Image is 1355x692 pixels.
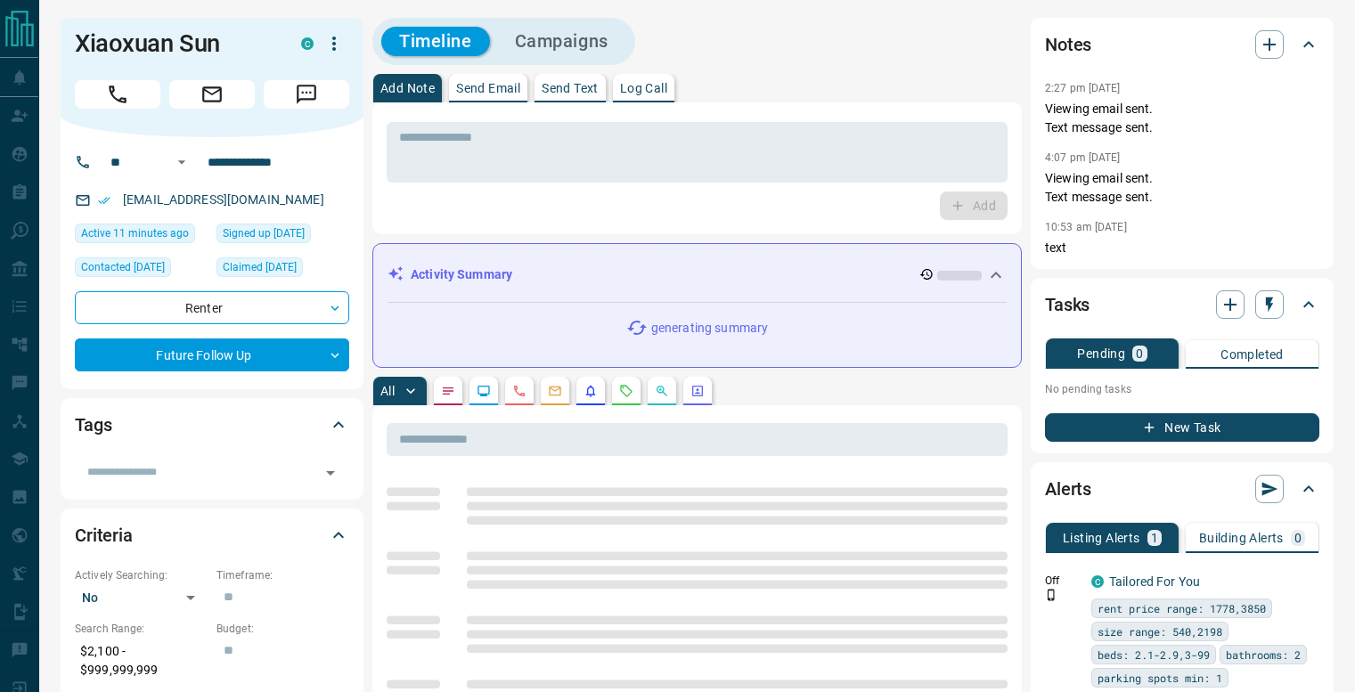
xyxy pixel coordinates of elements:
[1098,599,1266,617] span: rent price range: 1778,3850
[380,82,435,94] p: Add Note
[264,80,349,109] span: Message
[456,82,520,94] p: Send Email
[75,621,208,637] p: Search Range:
[75,583,208,612] div: No
[216,621,349,637] p: Budget:
[1063,532,1140,544] p: Listing Alerts
[301,37,314,50] div: condos.ca
[1199,532,1284,544] p: Building Alerts
[1077,347,1125,360] p: Pending
[1045,589,1057,601] svg: Push Notification Only
[441,384,455,398] svg: Notes
[1151,532,1158,544] p: 1
[380,385,395,397] p: All
[223,258,297,276] span: Claimed [DATE]
[75,29,274,58] h1: Xiaoxuan Sun
[1098,623,1222,640] span: size range: 540,2198
[1098,646,1210,664] span: beds: 2.1-2.9,3-99
[584,384,598,398] svg: Listing Alerts
[1226,646,1301,664] span: bathrooms: 2
[81,224,189,242] span: Active 11 minutes ago
[655,384,669,398] svg: Opportunities
[1045,573,1081,589] p: Off
[381,27,490,56] button: Timeline
[1136,347,1143,360] p: 0
[216,567,349,583] p: Timeframe:
[1045,376,1319,403] p: No pending tasks
[75,637,208,685] p: $2,100 - $999,999,999
[1045,475,1091,503] h2: Alerts
[75,291,349,324] div: Renter
[548,384,562,398] svg: Emails
[620,82,667,94] p: Log Call
[1294,532,1302,544] p: 0
[619,384,633,398] svg: Requests
[1045,82,1121,94] p: 2:27 pm [DATE]
[123,192,324,207] a: [EMAIL_ADDRESS][DOMAIN_NAME]
[690,384,705,398] svg: Agent Actions
[1045,30,1091,59] h2: Notes
[1045,151,1121,164] p: 4:07 pm [DATE]
[388,258,1007,291] div: Activity Summary
[171,151,192,173] button: Open
[318,460,343,485] button: Open
[651,319,768,338] p: generating summary
[1045,239,1319,257] p: text
[75,567,208,583] p: Actively Searching:
[542,82,599,94] p: Send Text
[1045,221,1127,233] p: 10:53 am [DATE]
[75,257,208,282] div: Mon Mar 31 2025
[98,194,110,207] svg: Email Verified
[1045,100,1319,137] p: Viewing email sent. Text message sent.
[1045,169,1319,207] p: Viewing email sent. Text message sent.
[216,257,349,282] div: Thu Oct 03 2024
[411,265,512,284] p: Activity Summary
[216,224,349,248] div: Wed Jan 19 2022
[1045,413,1319,442] button: New Task
[497,27,626,56] button: Campaigns
[75,403,349,446] div: Tags
[477,384,491,398] svg: Lead Browsing Activity
[1091,575,1104,588] div: condos.ca
[75,80,160,109] span: Call
[75,338,349,371] div: Future Follow Up
[1098,669,1222,687] span: parking spots min: 1
[75,411,111,439] h2: Tags
[512,384,526,398] svg: Calls
[1109,574,1200,589] a: Tailored For You
[75,521,133,550] h2: Criteria
[1045,290,1090,319] h2: Tasks
[223,224,305,242] span: Signed up [DATE]
[1220,348,1284,361] p: Completed
[75,224,208,248] div: Mon Sep 15 2025
[75,514,349,557] div: Criteria
[1045,468,1319,510] div: Alerts
[81,258,165,276] span: Contacted [DATE]
[1045,283,1319,326] div: Tasks
[1045,23,1319,66] div: Notes
[169,80,255,109] span: Email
